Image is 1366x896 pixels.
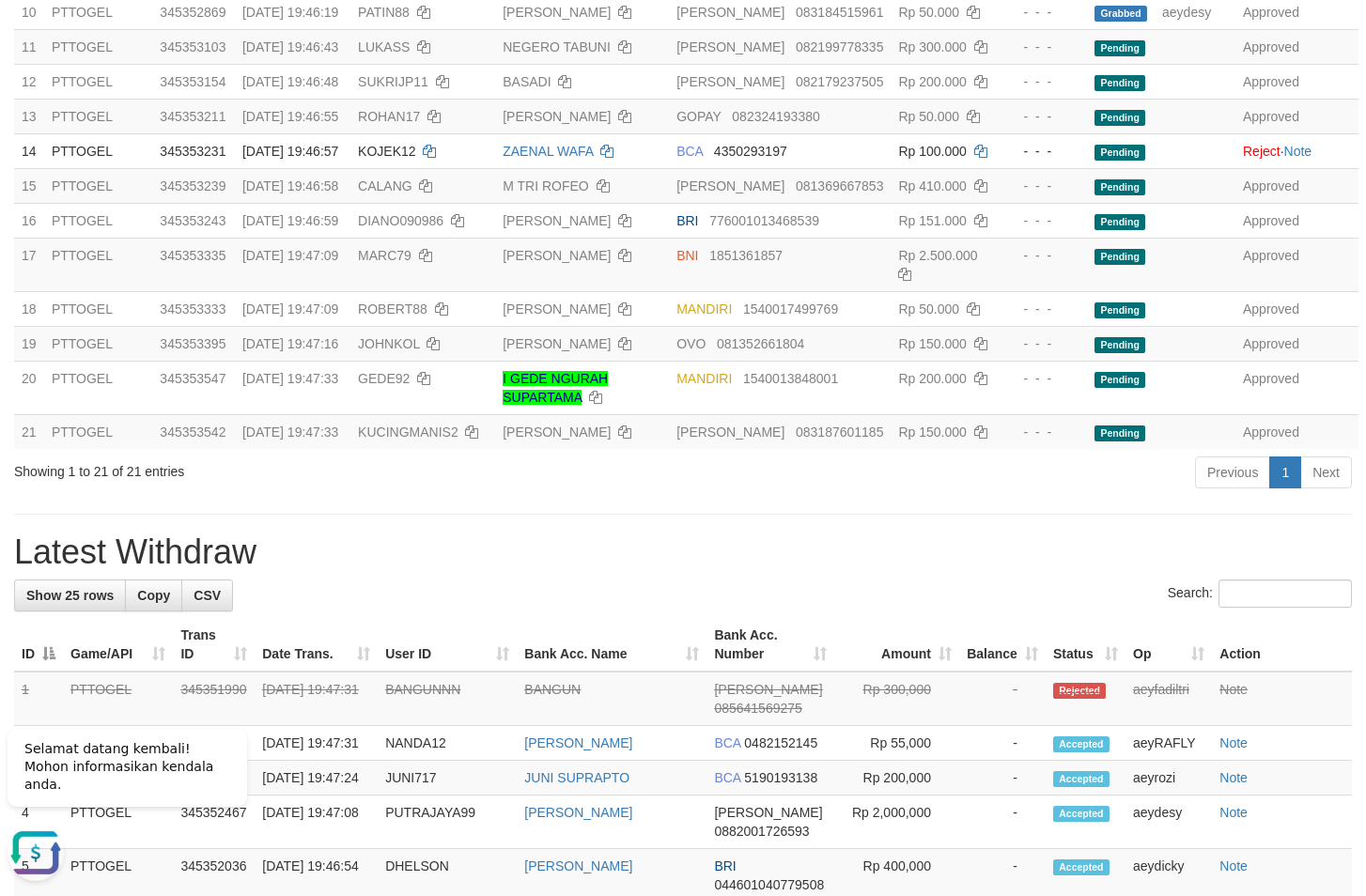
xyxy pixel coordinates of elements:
td: PTTOGEL [44,238,152,291]
td: [DATE] 19:47:31 [255,726,378,761]
span: Copy 0882001726593 to clipboard [714,824,809,839]
span: Pending [1094,75,1145,91]
td: 13 [14,99,44,133]
span: Rp 150.000 [898,425,966,440]
span: [DATE] 19:46:19 [242,5,338,20]
td: 1 [14,672,63,726]
span: [PERSON_NAME] [676,39,784,54]
span: Pending [1094,302,1145,318]
td: 18 [14,291,44,326]
td: 16 [14,203,44,238]
a: [PERSON_NAME] [503,301,611,317]
td: 21 [14,414,44,449]
span: [PERSON_NAME] [676,425,784,440]
a: M TRI ROFEO [503,178,589,193]
span: [DATE] 19:46:59 [242,213,338,228]
span: MANDIRI [676,301,732,317]
span: Pending [1094,337,1145,353]
th: Trans ID: activate to sort column ascending [173,618,255,672]
span: DIANO090986 [358,213,443,228]
a: [PERSON_NAME] [524,735,632,750]
td: Approved [1235,326,1358,361]
td: 11 [14,29,44,64]
span: Rp 151.000 [898,213,966,228]
span: CALANG [358,178,412,193]
span: Rp 100.000 [898,144,966,159]
span: [DATE] 19:47:33 [242,371,338,386]
td: Approved [1235,414,1358,449]
span: [DATE] 19:47:09 [242,301,338,317]
span: [DATE] 19:46:58 [242,178,338,193]
a: Note [1219,682,1248,697]
span: Copy 1851361857 to clipboard [709,248,783,263]
a: Note [1219,770,1248,785]
div: - - - [1008,246,1079,265]
td: PUTRAJAYA99 [378,796,517,849]
td: PTTOGEL [44,361,152,414]
td: [DATE] 19:47:24 [255,761,378,796]
a: [PERSON_NAME] [503,5,611,20]
span: Rp 300.000 [898,39,966,54]
td: Approved [1235,238,1358,291]
div: - - - [1008,423,1079,441]
a: Copy [125,579,182,611]
td: PTTOGEL [44,326,152,361]
span: BRI [676,213,698,228]
span: Rp 410.000 [898,178,966,193]
span: [DATE] 19:47:33 [242,425,338,440]
td: 17 [14,238,44,291]
a: I GEDE NGURAH SUPARTAMA [503,371,608,405]
th: Op: activate to sort column ascending [1125,618,1212,672]
span: [DATE] 19:47:09 [242,248,338,263]
span: SUKRIJP11 [358,74,428,89]
th: Status: activate to sort column ascending [1046,618,1125,672]
span: Accepted [1053,806,1110,822]
span: Rp 150.000 [898,336,966,351]
span: Copy [137,588,170,603]
td: Approved [1235,99,1358,133]
input: Search: [1219,579,1352,608]
td: 15 [14,168,44,203]
td: Approved [1235,203,1358,238]
td: 345351990 [173,672,255,726]
span: Pending [1094,249,1145,265]
span: 345353103 [160,39,225,54]
div: - - - [1008,300,1079,318]
span: Accepted [1053,736,1110,752]
th: Action [1212,618,1352,672]
a: Next [1300,456,1352,488]
span: Selamat datang kembali! Mohon informasikan kendala anda. [24,29,213,80]
span: 345353333 [160,301,225,317]
span: LUKASS [358,39,410,54]
div: - - - [1008,211,1079,230]
span: [PERSON_NAME] [714,682,822,697]
a: Show 25 rows [14,579,126,611]
div: - - - [1008,369,1079,388]
span: Copy 044601040779508 to clipboard [714,877,824,892]
a: BASADI [503,74,551,89]
th: ID: activate to sort column descending [14,618,63,672]
span: MANDIRI [676,371,732,386]
td: - [959,796,1046,849]
th: Date Trans.: activate to sort column ascending [255,618,378,672]
h1: Latest Withdraw [14,533,1352,571]
a: Note [1219,858,1248,873]
td: - [959,726,1046,761]
td: PTTOGEL [44,414,152,449]
span: CSV [194,588,221,603]
span: [PERSON_NAME] [714,805,822,820]
span: Rp 50.000 [898,301,959,317]
span: Rp 200.000 [898,74,966,89]
span: Copy 081352661804 to clipboard [717,336,804,351]
span: 345353395 [160,336,225,351]
div: - - - [1008,107,1079,126]
span: GEDE92 [358,371,410,386]
span: Show 25 rows [26,588,114,603]
span: KUCINGMANIS2 [358,425,458,440]
span: 345352869 [160,5,225,20]
a: Note [1284,144,1312,159]
span: [DATE] 19:47:16 [242,336,338,351]
a: [PERSON_NAME] [503,213,611,228]
div: - - - [1008,177,1079,195]
span: 345353335 [160,248,225,263]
